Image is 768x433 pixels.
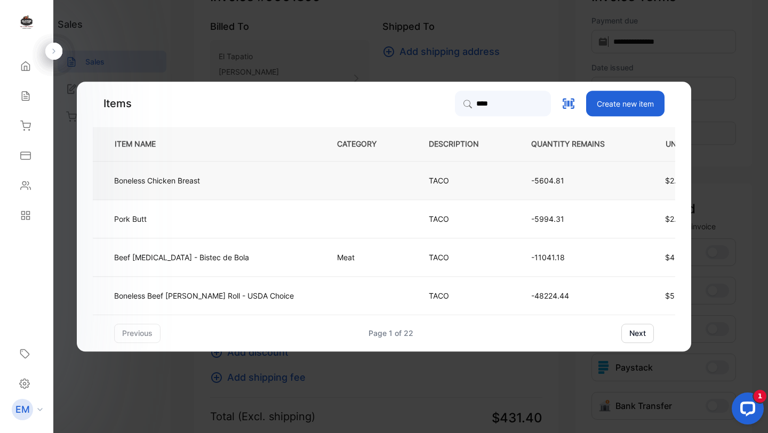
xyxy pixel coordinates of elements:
[665,176,684,185] span: $2.19
[429,175,457,186] p: TACO
[114,175,200,186] p: Boneless Chicken Breast
[103,95,132,111] p: Items
[429,213,457,224] p: TACO
[337,252,362,263] p: Meat
[337,139,394,150] p: CATEGORY
[429,139,496,150] p: DESCRIPTION
[531,252,622,263] p: -11041.18
[665,291,686,300] span: $5.99
[531,139,622,150] p: QUANTITY REMAINS
[531,175,622,186] p: -5604.81
[429,252,457,263] p: TACO
[621,324,654,343] button: next
[531,290,622,301] p: -48224.44
[114,290,294,301] p: Boneless Beef [PERSON_NAME] Roll - USDA Choice
[531,213,622,224] p: -5994.31
[19,14,35,30] img: logo
[15,403,30,416] p: EM
[369,327,413,339] div: Page 1 of 22
[110,139,173,150] p: ITEM NAME
[665,214,686,223] span: $2.99
[723,388,768,433] iframe: LiveChat chat widget
[114,252,249,263] p: Beef [MEDICAL_DATA] - Bistec de Bola
[114,324,161,343] button: previous
[665,253,686,262] span: $4.89
[586,91,665,116] button: Create new item
[114,213,186,224] p: Pork Butt
[657,139,711,150] p: UNIT PRICE
[429,290,457,301] p: TACO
